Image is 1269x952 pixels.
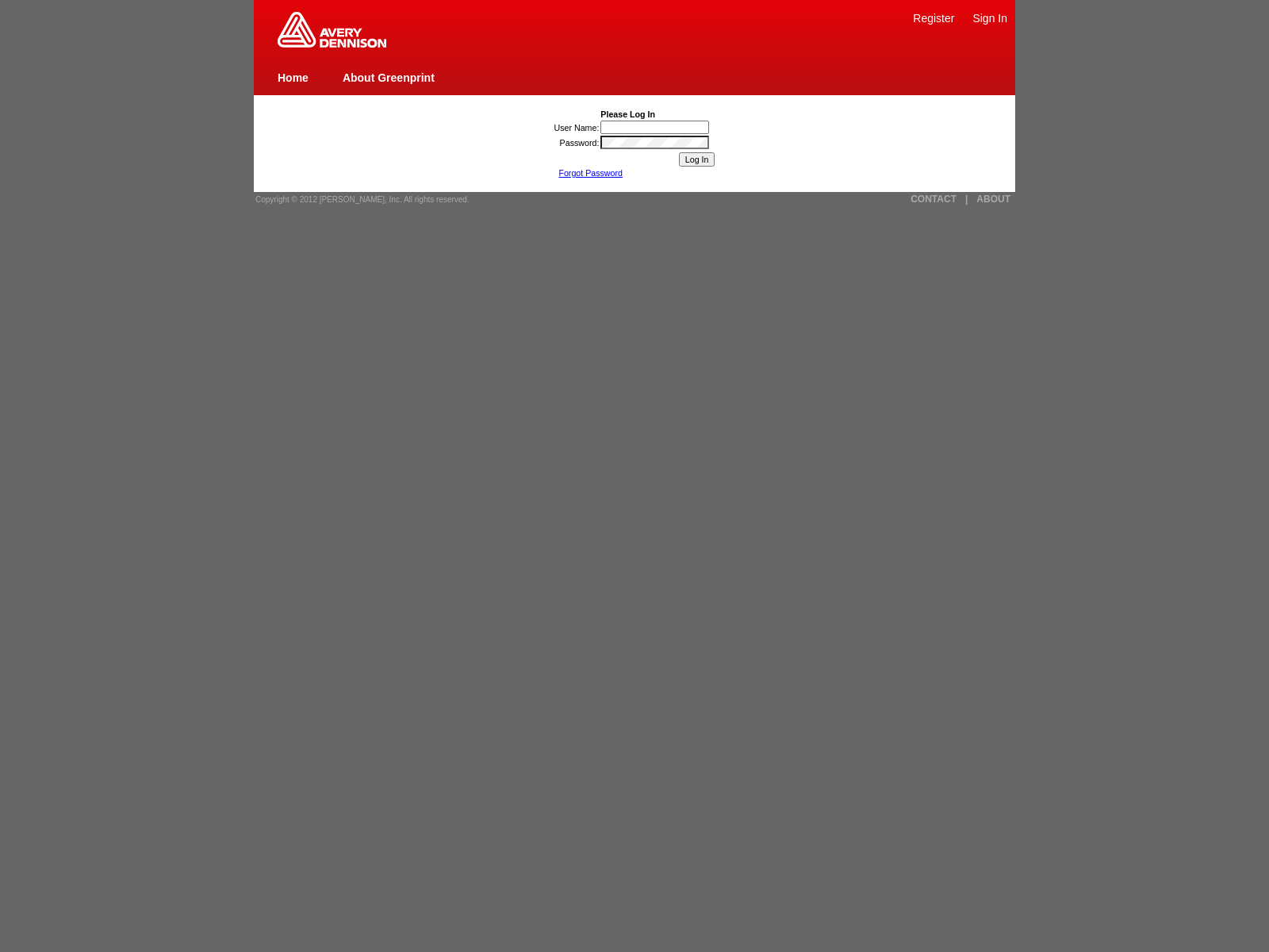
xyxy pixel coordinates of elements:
img: Home [278,12,386,48]
label: Password: [560,138,600,148]
a: ABOUT [976,194,1010,205]
a: About Greenprint [343,71,435,84]
a: Register [913,12,954,25]
span: Copyright © 2012 [PERSON_NAME], Inc. All rights reserved. [255,195,470,204]
a: Sign In [972,12,1007,25]
input: Log In [679,152,715,167]
a: Home [278,71,309,84]
b: Please Log In [600,109,655,119]
label: User Name: [554,123,600,132]
a: Forgot Password [558,168,623,178]
a: | [965,194,968,205]
a: CONTACT [911,194,957,205]
a: Greenprint [278,40,386,49]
